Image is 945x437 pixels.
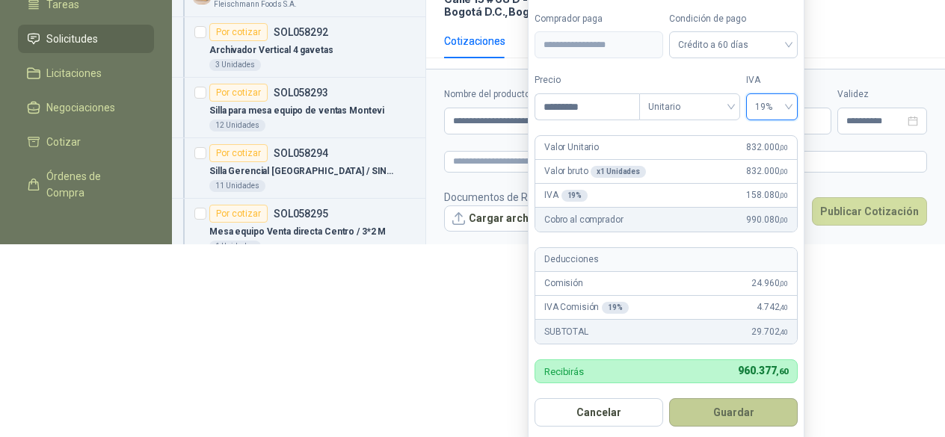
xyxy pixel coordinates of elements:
[172,199,425,259] a: Por cotizarSOL058295Mesa equipo Venta directa Centro / 3*2 M1 Unidades
[209,164,395,179] p: Silla Gerencial [GEOGRAPHIC_DATA] / SIN MALLA
[544,252,598,267] p: Deducciones
[738,365,788,376] span: 960.377
[561,190,588,202] div: 19 %
[535,12,663,26] label: Comprador paga
[209,205,268,223] div: Por cotizar
[209,144,268,162] div: Por cotizar
[209,104,384,118] p: Silla para mesa equipo de ventas Montevi
[779,191,788,199] span: ,00
[544,367,584,376] p: Recibirás
[18,128,154,156] a: Cotizar
[46,31,98,47] span: Solicitudes
[274,148,328,158] p: SOL058294
[18,93,154,122] a: Negociaciones
[746,213,788,227] span: 990.080
[602,302,629,314] div: 19 %
[746,188,788,202] span: 158.080
[209,180,265,192] div: 11 Unidades
[746,140,788,155] span: 832.000
[669,398,798,427] button: Guardar
[209,225,386,239] p: Mesa equipo Venta directa Centro / 3*2 M
[46,65,102,81] span: Licitaciones
[755,96,789,118] span: 19%
[544,213,623,227] p: Cobro al comprador
[209,120,265,131] div: 12 Unidades
[837,87,927,102] label: Validez
[18,162,154,207] a: Órdenes de Compra
[779,143,788,152] span: ,00
[172,78,425,138] a: Por cotizarSOL058293Silla para mesa equipo de ventas Montevi12 Unidades
[535,398,663,427] button: Cancelar
[812,197,927,226] button: Publicar Cotización
[746,164,788,179] span: 832.000
[779,167,788,176] span: ,00
[751,325,788,339] span: 29.702
[544,140,599,155] p: Valor Unitario
[746,73,798,87] label: IVA
[274,87,328,98] p: SOL058293
[544,300,629,314] p: IVA Comisión
[776,367,788,376] span: ,60
[779,328,788,336] span: ,40
[779,303,788,312] span: ,40
[172,138,425,199] a: Por cotizarSOL058294Silla Gerencial [GEOGRAPHIC_DATA] / SIN MALLA11 Unidades
[274,208,328,219] p: SOL058295
[669,12,798,26] label: Condición de pago
[209,241,261,252] div: 1 Unidades
[18,59,154,87] a: Licitaciones
[544,276,583,291] p: Comisión
[209,23,268,41] div: Por cotizar
[209,84,268,102] div: Por cotizar
[544,325,588,339] p: SUBTOTAL
[172,17,425,78] a: Por cotizarSOL058292Archivador Vertical 4 gavetas3 Unidades
[779,216,788,224] span: ,00
[46,134,81,150] span: Cotizar
[444,33,505,49] div: Cotizaciones
[779,279,788,288] span: ,00
[444,189,573,205] p: Documentos de Referencia
[209,59,261,71] div: 3 Unidades
[274,27,328,37] p: SOL058292
[46,168,140,201] span: Órdenes de Compra
[46,99,115,116] span: Negociaciones
[18,25,154,53] a: Solicitudes
[444,87,623,102] label: Nombre del producto
[209,43,333,58] p: Archivador Vertical 4 gavetas
[648,96,731,118] span: Unitario
[535,73,639,87] label: Precio
[751,276,788,291] span: 24.960
[678,34,789,56] span: Crédito a 60 días
[757,300,788,314] span: 4.742
[444,205,552,232] button: Cargar archivo
[591,166,646,178] div: x 1 Unidades
[544,164,646,179] p: Valor bruto
[544,188,588,202] p: IVA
